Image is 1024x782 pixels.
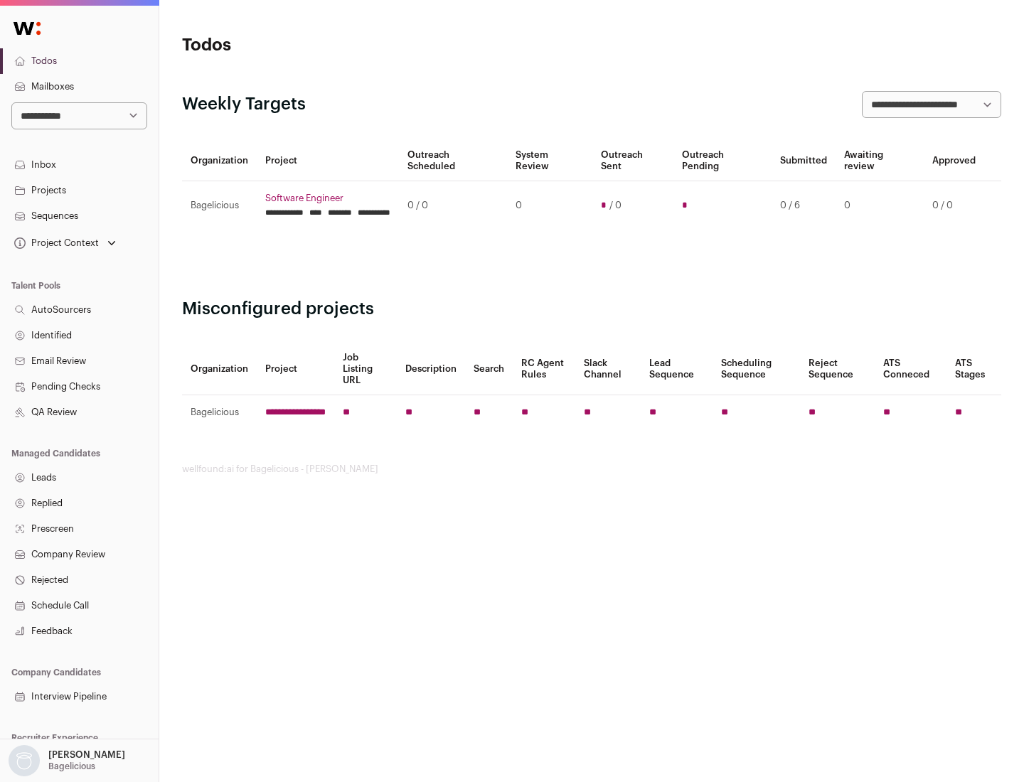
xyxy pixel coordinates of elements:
td: 0 / 0 [924,181,984,230]
th: Outreach Pending [673,141,771,181]
th: Outreach Scheduled [399,141,507,181]
th: ATS Stages [946,343,1001,395]
img: Wellfound [6,14,48,43]
h2: Misconfigured projects [182,298,1001,321]
th: RC Agent Rules [513,343,575,395]
td: 0 [836,181,924,230]
th: Reject Sequence [800,343,875,395]
td: 0 / 6 [772,181,836,230]
th: Organization [182,343,257,395]
span: / 0 [609,200,622,211]
td: Bagelicious [182,181,257,230]
footer: wellfound:ai for Bagelicious - [PERSON_NAME] [182,464,1001,475]
button: Open dropdown [6,745,128,776]
h1: Todos [182,34,455,57]
td: Bagelicious [182,395,257,430]
th: Awaiting review [836,141,924,181]
th: Outreach Sent [592,141,674,181]
th: Lead Sequence [641,343,713,395]
div: Project Context [11,237,99,249]
th: Project [257,343,334,395]
h2: Weekly Targets [182,93,306,116]
th: Organization [182,141,257,181]
th: Description [397,343,465,395]
button: Open dropdown [11,233,119,253]
th: System Review [507,141,592,181]
a: Software Engineer [265,193,390,204]
th: Job Listing URL [334,343,397,395]
th: Scheduling Sequence [713,343,800,395]
td: 0 [507,181,592,230]
th: Project [257,141,399,181]
th: Approved [924,141,984,181]
img: nopic.png [9,745,40,776]
th: ATS Conneced [875,343,946,395]
th: Search [465,343,513,395]
p: [PERSON_NAME] [48,749,125,761]
p: Bagelicious [48,761,95,772]
th: Submitted [772,141,836,181]
td: 0 / 0 [399,181,507,230]
th: Slack Channel [575,343,641,395]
